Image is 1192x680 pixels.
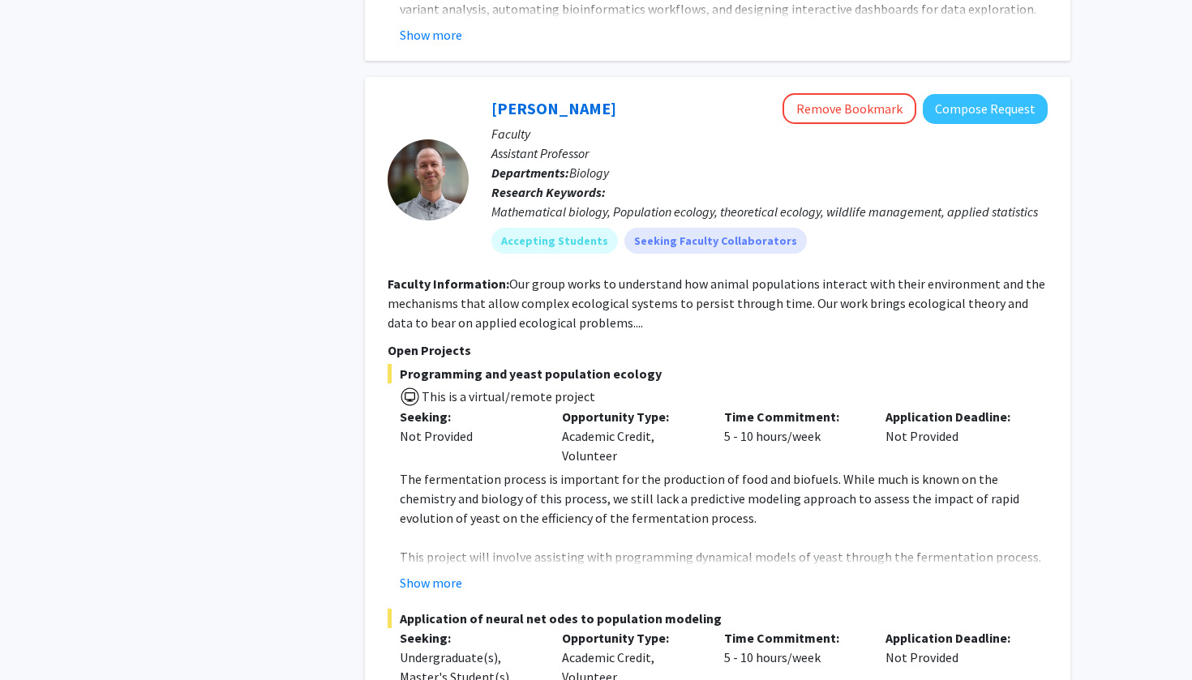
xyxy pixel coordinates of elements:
[12,607,69,668] iframe: Chat
[783,93,916,124] button: Remove Bookmark
[400,25,462,45] button: Show more
[550,407,712,465] div: Academic Credit, Volunteer
[624,228,807,254] mat-chip: Seeking Faculty Collaborators
[388,340,1048,360] p: Open Projects
[873,407,1035,465] div: Not Provided
[491,184,606,200] b: Research Keywords:
[400,628,538,648] p: Seeking:
[491,143,1048,163] p: Assistant Professor
[562,407,700,426] p: Opportunity Type:
[923,94,1048,124] button: Compose Request to Jake Ferguson
[885,628,1023,648] p: Application Deadline:
[400,573,462,592] button: Show more
[400,407,538,426] p: Seeking:
[724,628,862,648] p: Time Commitment:
[491,98,616,118] a: [PERSON_NAME]
[569,165,609,181] span: Biology
[388,609,1048,628] span: Application of neural net odes to population modeling
[491,165,569,181] b: Departments:
[388,276,509,292] b: Faculty Information:
[885,407,1023,426] p: Application Deadline:
[400,469,1048,528] p: The fermentation process is important for the production of food and biofuels. While much is know...
[388,364,1048,383] span: Programming and yeast population ecology
[388,276,1045,331] fg-read-more: Our group works to understand how animal populations interact with their environment and the mech...
[400,547,1048,605] p: This project will involve assisting with programming dynamical models of yeast through the fermen...
[562,628,700,648] p: Opportunity Type:
[712,407,874,465] div: 5 - 10 hours/week
[491,228,618,254] mat-chip: Accepting Students
[724,407,862,426] p: Time Commitment:
[491,202,1048,221] div: Mathematical biology, Population ecology, theoretical ecology, wildlife management, applied stati...
[400,426,538,446] div: Not Provided
[420,388,595,404] span: This is a virtual/remote project
[491,124,1048,143] p: Faculty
